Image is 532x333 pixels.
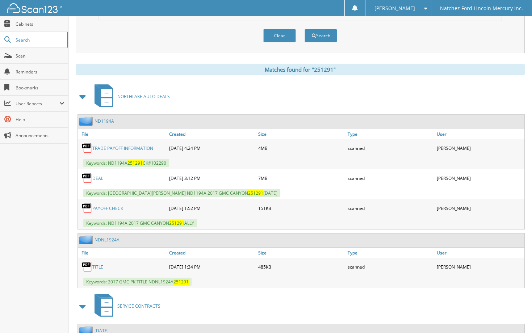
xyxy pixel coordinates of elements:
span: Keywords: 2017 GMC PK TITLE NDNL1924A [83,278,192,286]
div: [DATE] 1:52 PM [167,201,257,215]
div: [DATE] 3:12 PM [167,171,257,185]
div: 4MB [256,141,346,155]
a: ND1194A [95,118,114,124]
a: Type [346,248,435,258]
a: Created [167,248,257,258]
span: Cabinets [16,21,64,27]
img: folder2.png [79,235,95,244]
img: PDF.png [81,143,92,153]
div: scanned [346,141,435,155]
img: folder2.png [79,117,95,126]
div: [PERSON_NAME] [435,141,524,155]
button: Search [305,29,337,42]
span: Announcements [16,132,64,139]
a: File [78,129,167,139]
div: Matches found for "251291" [76,64,525,75]
a: Created [167,129,257,139]
div: [PERSON_NAME] [435,201,524,215]
img: scan123-logo-white.svg [7,3,62,13]
span: Bookmarks [16,85,64,91]
span: Scan [16,53,64,59]
div: 485KB [256,260,346,274]
a: Size [256,129,346,139]
a: TRADE PAYOFF INFORMATION [92,145,153,151]
span: Search [16,37,63,43]
span: 251291 [127,160,143,166]
a: NORTHLAKE AUTO DEALS [90,82,170,111]
a: Size [256,248,346,258]
a: File [78,248,167,258]
img: PDF.png [81,261,92,272]
button: Clear [263,29,296,42]
span: [PERSON_NAME] [374,6,415,10]
span: Keywords: ND1194A 2017 GMC CANYON ALLY [83,219,197,227]
img: PDF.png [81,173,92,184]
span: Natchez Ford Lincoln Mercury Inc. [440,6,523,10]
a: User [435,129,524,139]
a: DEAL [92,175,103,181]
span: User Reports [16,101,59,107]
div: 151KB [256,201,346,215]
div: [PERSON_NAME] [435,260,524,274]
span: SERVICE CONTRACTS [117,303,160,309]
a: SERVICE CONTRACTS [90,292,160,320]
a: NDNL1924A [95,237,120,243]
div: [DATE] 1:34 PM [167,260,257,274]
div: scanned [346,260,435,274]
span: Keywords: [GEOGRAPHIC_DATA][PERSON_NAME] ND1194A 2017 GMC CANYON [DATE] [83,189,280,197]
span: 251291 [173,279,189,285]
div: scanned [346,201,435,215]
a: Type [346,129,435,139]
div: scanned [346,171,435,185]
div: [PERSON_NAME] [435,171,524,185]
a: PAYOFF CHECK [92,205,123,211]
span: 251291 [248,190,263,196]
div: [DATE] 4:24 PM [167,141,257,155]
span: NORTHLAKE AUTO DEALS [117,93,170,100]
a: User [435,248,524,258]
span: Help [16,117,64,123]
span: Keywords: ND1194A CK#102290 [83,159,169,167]
div: 7MB [256,171,346,185]
img: PDF.png [81,203,92,214]
span: Reminders [16,69,64,75]
span: 251291 [169,220,184,226]
a: TITLE [92,264,103,270]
